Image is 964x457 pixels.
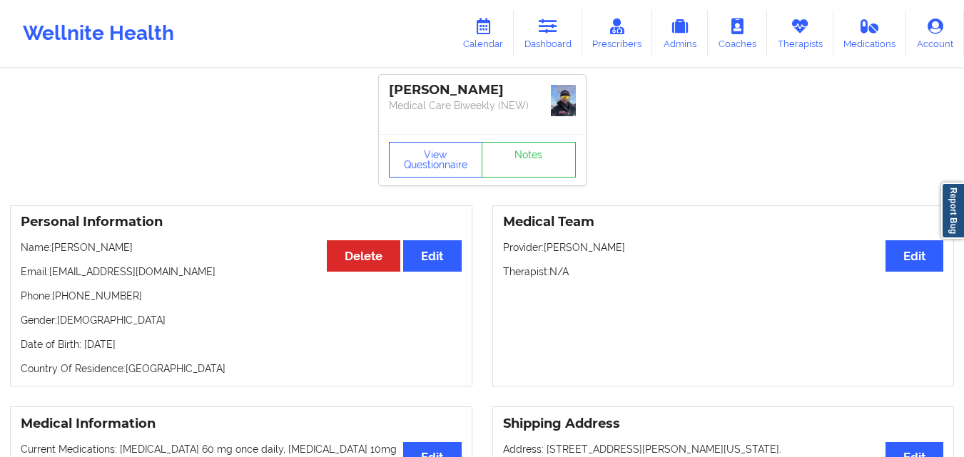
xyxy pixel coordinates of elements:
[21,289,462,303] p: Phone: [PHONE_NUMBER]
[21,240,462,255] p: Name: [PERSON_NAME]
[833,10,907,57] a: Medications
[503,416,944,432] h3: Shipping Address
[403,240,461,271] button: Edit
[503,214,944,230] h3: Medical Team
[21,416,462,432] h3: Medical Information
[327,240,400,271] button: Delete
[767,10,833,57] a: Therapists
[886,240,943,271] button: Edit
[503,240,944,255] p: Provider: [PERSON_NAME]
[389,82,576,98] div: [PERSON_NAME]
[389,142,483,178] button: View Questionnaire
[21,214,462,230] h3: Personal Information
[452,10,514,57] a: Calendar
[21,265,462,279] p: Email: [EMAIL_ADDRESS][DOMAIN_NAME]
[482,142,576,178] a: Notes
[941,183,964,239] a: Report Bug
[21,313,462,327] p: Gender: [DEMOGRAPHIC_DATA]
[21,337,462,351] p: Date of Birth: [DATE]
[582,10,653,57] a: Prescribers
[551,85,576,116] img: adb0ed8c-1172-46c0-a13b-62edb5d45208AA6308BF-5D2B-4DC3-A49A-CDF9A4A2728B.jpeg
[503,265,944,279] p: Therapist: N/A
[514,10,582,57] a: Dashboard
[503,442,944,456] p: Address: [STREET_ADDRESS][PERSON_NAME][US_STATE].
[708,10,767,57] a: Coaches
[906,10,964,57] a: Account
[389,98,576,113] p: Medical Care Biweekly (NEW)
[652,10,708,57] a: Admins
[21,361,462,376] p: Country Of Residence: [GEOGRAPHIC_DATA]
